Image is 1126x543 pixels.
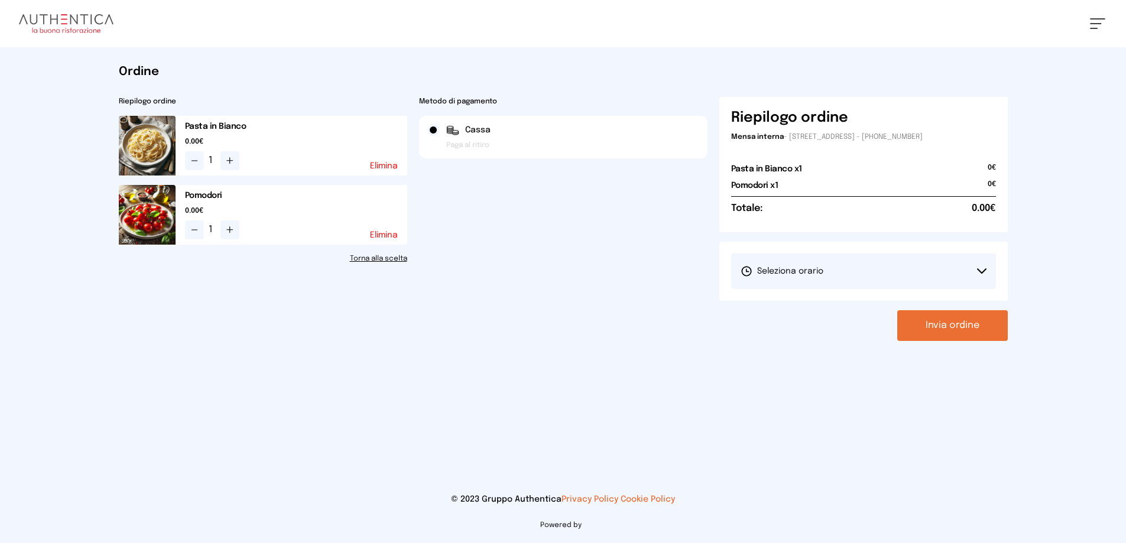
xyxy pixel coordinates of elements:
button: Seleziona orario [731,253,996,289]
p: © 2023 Gruppo Authentica [19,493,1107,505]
button: Elimina [370,162,398,170]
span: 0.00€ [185,206,407,216]
span: Seleziona orario [741,265,823,277]
span: 0.00€ [972,201,996,216]
h1: Ordine [119,64,1008,80]
h2: Pomodori x1 [731,180,778,191]
h2: Pasta in Bianco [185,121,407,132]
span: Paga al ritiro [446,141,489,150]
h2: Pasta in Bianco x1 [731,163,802,175]
span: Cassa [465,124,491,136]
span: 0€ [988,180,996,196]
span: 0.00€ [185,137,407,147]
a: Privacy Policy [562,495,618,503]
a: Cookie Policy [621,495,675,503]
span: 0€ [988,163,996,180]
button: Elimina [370,231,398,239]
p: - [STREET_ADDRESS] - [PHONE_NUMBER] [731,132,996,142]
img: logo.8f33a47.png [19,14,113,33]
h2: Riepilogo ordine [119,97,407,106]
span: 1 [209,154,216,168]
h2: Pomodori [185,190,407,201]
button: Invia ordine [897,310,1008,341]
span: Mensa interna [731,134,784,141]
a: Torna alla scelta [119,254,407,264]
img: media [119,116,176,175]
h2: Metodo di pagamento [419,97,708,106]
span: Powered by [540,521,582,530]
img: media [119,185,176,245]
h6: Totale: [731,201,762,216]
h6: Riepilogo ordine [731,109,848,128]
span: 1 [209,223,216,237]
